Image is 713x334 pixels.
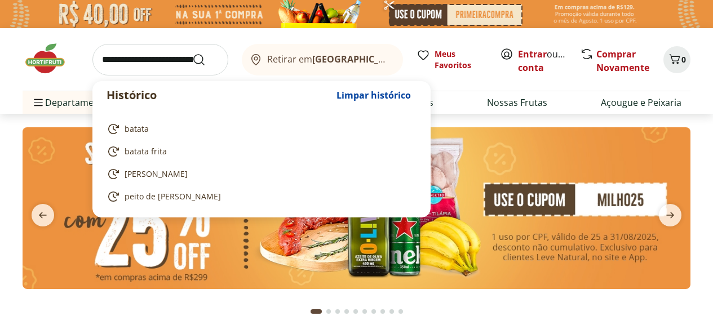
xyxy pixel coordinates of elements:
[125,146,167,157] span: batata frita
[32,89,45,116] button: Menu
[360,298,369,325] button: Go to page 6 from fs-carousel
[336,91,411,100] span: Limpar histórico
[518,48,580,74] a: Criar conta
[601,96,681,109] a: Açougue e Peixaria
[396,298,405,325] button: Go to page 10 from fs-carousel
[324,298,333,325] button: Go to page 2 from fs-carousel
[242,44,403,75] button: Retirar em[GEOGRAPHIC_DATA]/[GEOGRAPHIC_DATA]
[107,145,412,158] a: batata frita
[333,298,342,325] button: Go to page 3 from fs-carousel
[596,48,649,74] a: Comprar Novamente
[417,48,486,71] a: Meus Favoritos
[267,54,392,64] span: Retirar em
[369,298,378,325] button: Go to page 7 from fs-carousel
[125,191,221,202] span: peito de [PERSON_NAME]
[331,82,417,109] button: Limpar histórico
[107,167,412,181] a: [PERSON_NAME]
[650,204,690,226] button: next
[342,298,351,325] button: Go to page 4 from fs-carousel
[435,48,486,71] span: Meus Favoritos
[387,298,396,325] button: Go to page 9 from fs-carousel
[308,298,324,325] button: Current page from fs-carousel
[32,89,113,116] span: Departamentos
[487,96,547,109] a: Nossas Frutas
[351,298,360,325] button: Go to page 5 from fs-carousel
[107,190,412,203] a: peito de [PERSON_NAME]
[378,298,387,325] button: Go to page 8 from fs-carousel
[107,87,331,103] p: Histórico
[23,204,63,226] button: previous
[312,53,502,65] b: [GEOGRAPHIC_DATA]/[GEOGRAPHIC_DATA]
[92,44,228,75] input: search
[107,122,412,136] a: batata
[125,168,188,180] span: [PERSON_NAME]
[23,42,79,75] img: Hortifruti
[518,47,568,74] span: ou
[125,123,149,135] span: batata
[663,46,690,73] button: Carrinho
[681,54,686,65] span: 0
[518,48,547,60] a: Entrar
[192,53,219,66] button: Submit Search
